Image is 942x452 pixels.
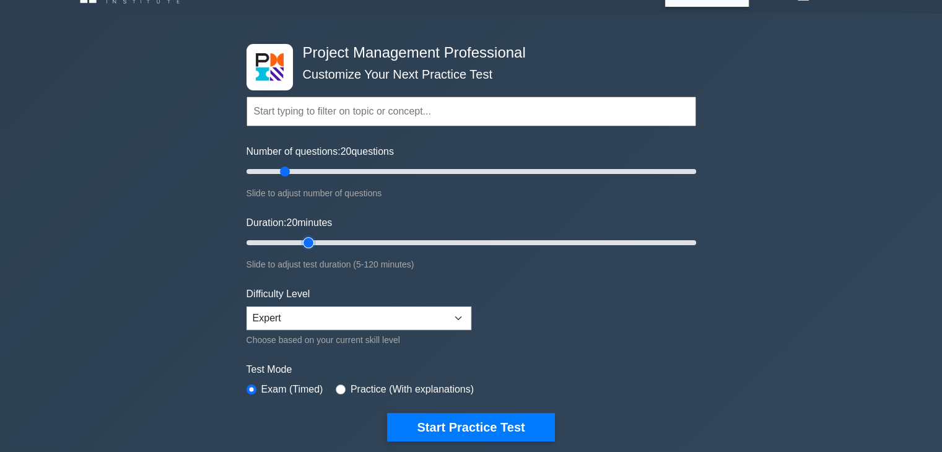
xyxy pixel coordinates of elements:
h4: Project Management Professional [298,44,635,62]
div: Choose based on your current skill level [246,332,471,347]
span: 20 [341,146,352,157]
input: Start typing to filter on topic or concept... [246,97,696,126]
label: Exam (Timed) [261,382,323,397]
label: Test Mode [246,362,696,377]
label: Difficulty Level [246,287,310,302]
span: 20 [286,217,297,228]
label: Duration: minutes [246,215,333,230]
label: Number of questions: questions [246,144,394,159]
button: Start Practice Test [387,413,554,441]
label: Practice (With explanations) [351,382,474,397]
div: Slide to adjust number of questions [246,186,696,201]
div: Slide to adjust test duration (5-120 minutes) [246,257,696,272]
